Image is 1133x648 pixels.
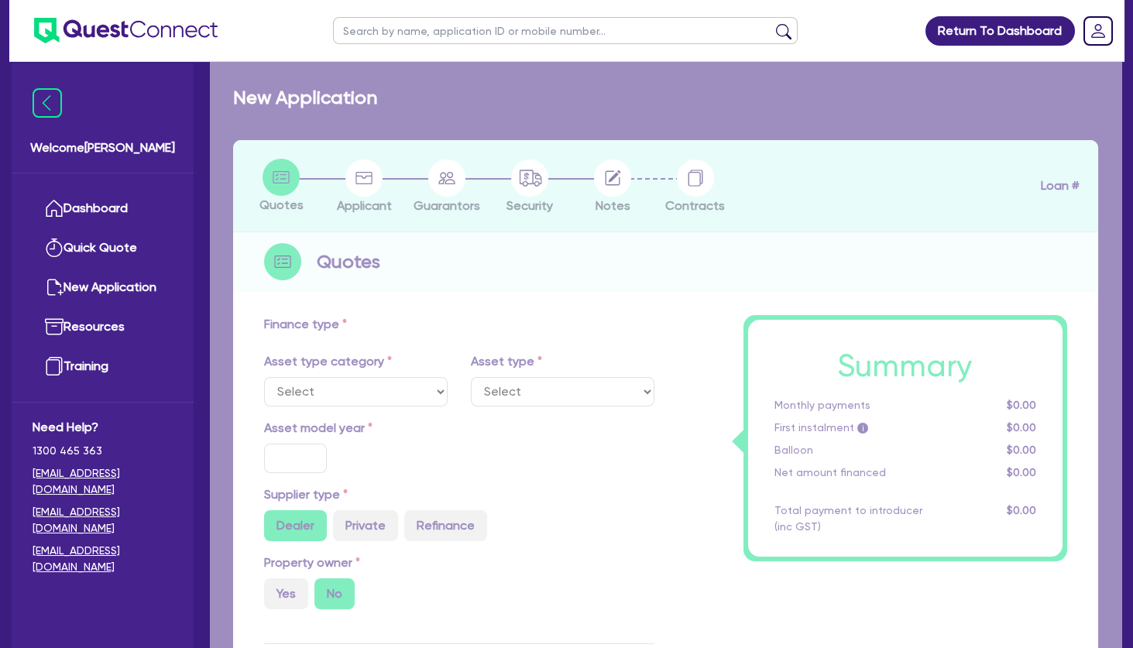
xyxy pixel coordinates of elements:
a: [EMAIL_ADDRESS][DOMAIN_NAME] [33,504,173,537]
a: Dashboard [33,189,173,228]
a: Dropdown toggle [1078,11,1118,51]
img: resources [45,317,64,336]
a: Return To Dashboard [925,16,1075,46]
a: Training [33,347,173,386]
a: New Application [33,268,173,307]
a: Resources [33,307,173,347]
img: quick-quote [45,238,64,257]
span: Need Help? [33,418,173,437]
span: 1300 465 363 [33,443,173,459]
span: Welcome [PERSON_NAME] [30,139,175,157]
img: training [45,357,64,375]
img: quest-connect-logo-blue [34,18,218,43]
a: [EMAIL_ADDRESS][DOMAIN_NAME] [33,465,173,498]
input: Search by name, application ID or mobile number... [333,17,798,44]
img: icon-menu-close [33,88,62,118]
a: Quick Quote [33,228,173,268]
img: new-application [45,278,64,297]
a: [EMAIL_ADDRESS][DOMAIN_NAME] [33,543,173,575]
